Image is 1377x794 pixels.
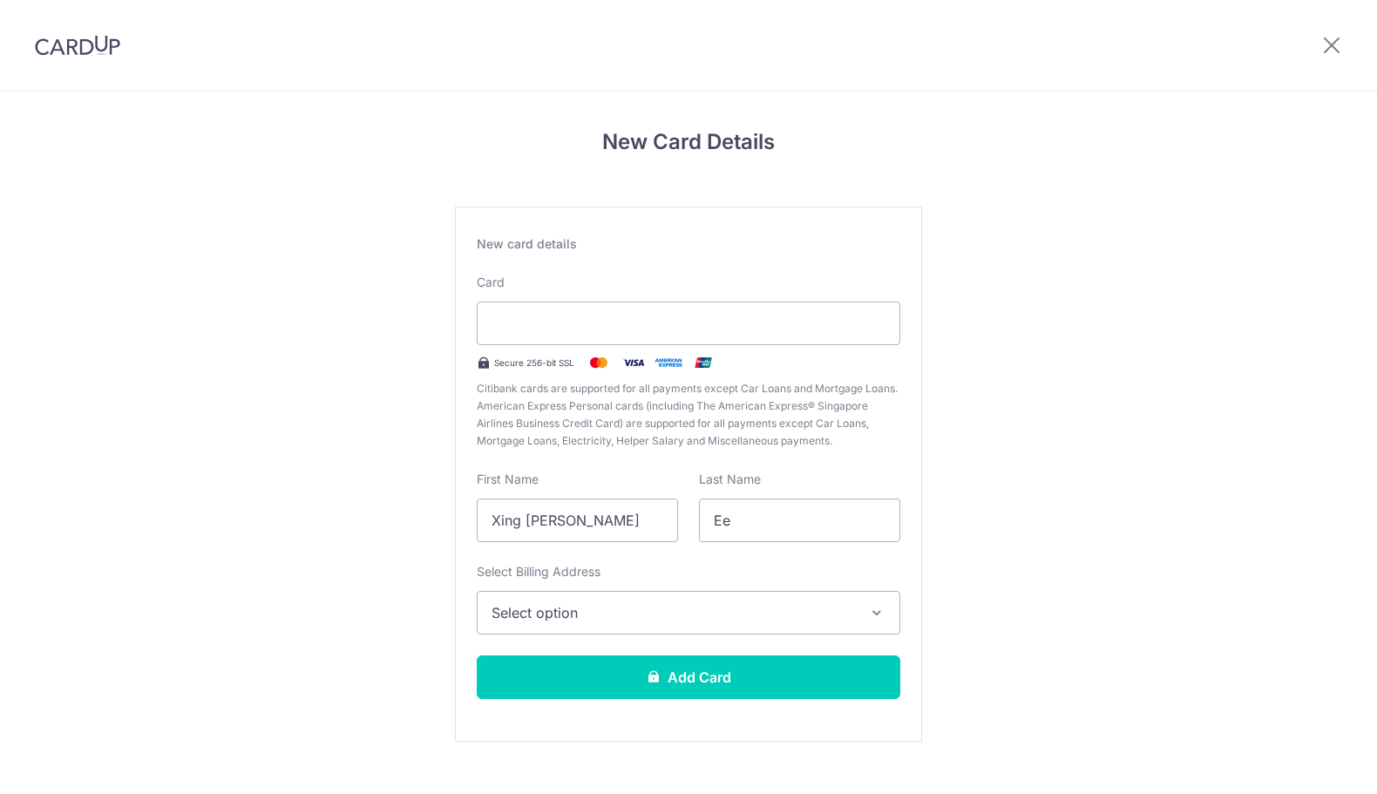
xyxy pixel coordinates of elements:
[455,126,922,158] h4: New Card Details
[686,352,721,373] img: .alt.unionpay
[477,235,900,253] div: New card details
[581,352,616,373] img: Mastercard
[494,356,574,370] span: Secure 256-bit SSL
[492,313,885,334] iframe: Secure card payment input frame
[477,380,900,450] span: Citibank cards are supported for all payments except Car Loans and Mortgage Loans. American Expre...
[699,471,761,488] label: Last Name
[477,563,600,580] label: Select Billing Address
[477,274,505,291] label: Card
[477,499,678,542] input: Cardholder First Name
[651,352,686,373] img: .alt.amex
[1265,742,1360,785] iframe: Opens a widget where you can find more information
[35,35,120,56] img: CardUp
[477,655,900,699] button: Add Card
[492,602,854,623] span: Select option
[477,591,900,635] button: Select option
[699,499,900,542] input: Cardholder Last Name
[616,352,651,373] img: Visa
[477,471,539,488] label: First Name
